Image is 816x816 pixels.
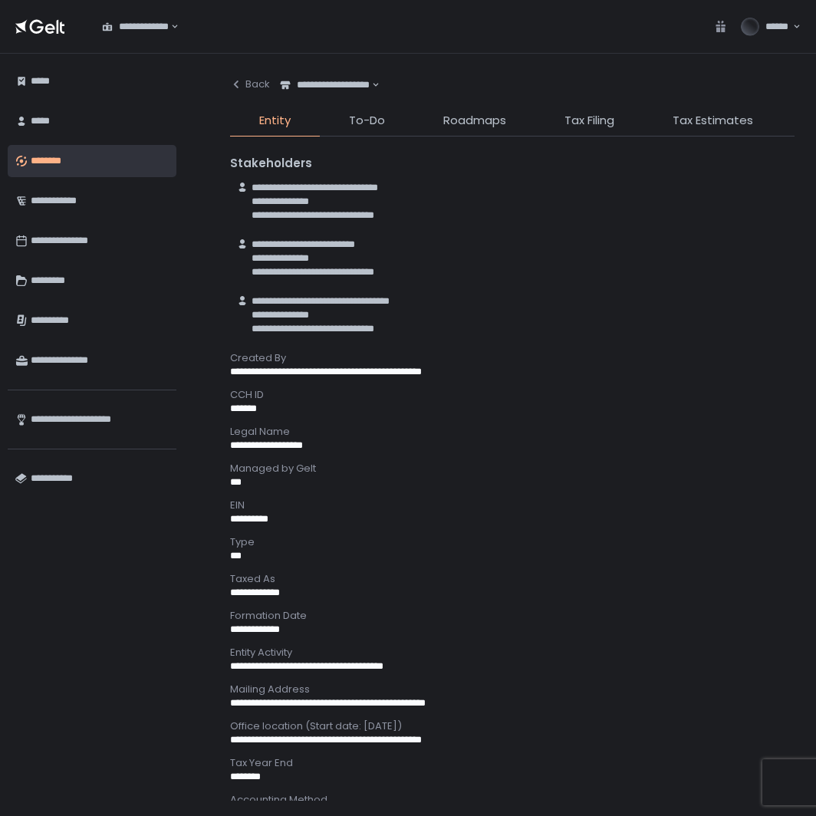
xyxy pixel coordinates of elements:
[443,112,506,130] span: Roadmaps
[349,112,385,130] span: To-Do
[230,793,795,807] div: Accounting Method
[230,155,795,173] div: Stakeholders
[270,69,380,101] div: Search for option
[230,425,795,439] div: Legal Name
[230,756,795,770] div: Tax Year End
[230,535,795,549] div: Type
[230,69,270,100] button: Back
[230,351,795,365] div: Created By
[230,388,795,402] div: CCH ID
[673,112,753,130] span: Tax Estimates
[169,19,169,35] input: Search for option
[230,646,795,660] div: Entity Activity
[230,609,795,623] div: Formation Date
[259,112,291,130] span: Entity
[92,11,179,43] div: Search for option
[230,498,795,512] div: EIN
[230,683,795,696] div: Mailing Address
[230,77,270,91] div: Back
[564,112,614,130] span: Tax Filing
[230,719,795,733] div: Office location (Start date: [DATE])
[230,572,795,586] div: Taxed As
[230,462,795,475] div: Managed by Gelt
